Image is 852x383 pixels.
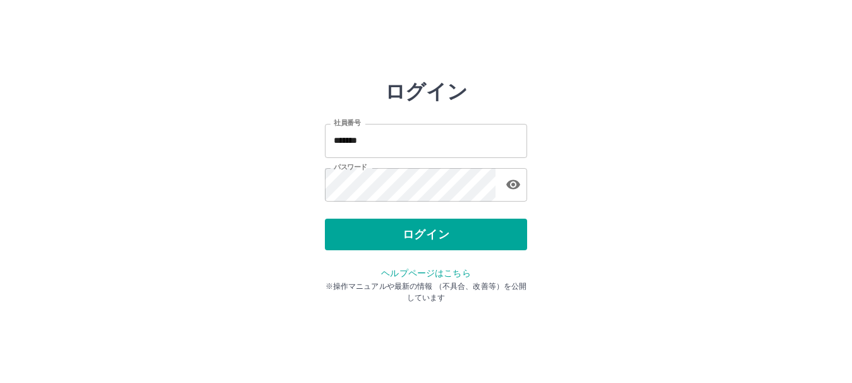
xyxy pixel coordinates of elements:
button: ログイン [325,219,527,250]
label: 社員番号 [334,118,360,128]
label: パスワード [334,162,367,172]
p: ※操作マニュアルや最新の情報 （不具合、改善等）を公開しています [325,281,527,303]
a: ヘルプページはこちら [381,268,470,278]
h2: ログイン [385,80,468,104]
